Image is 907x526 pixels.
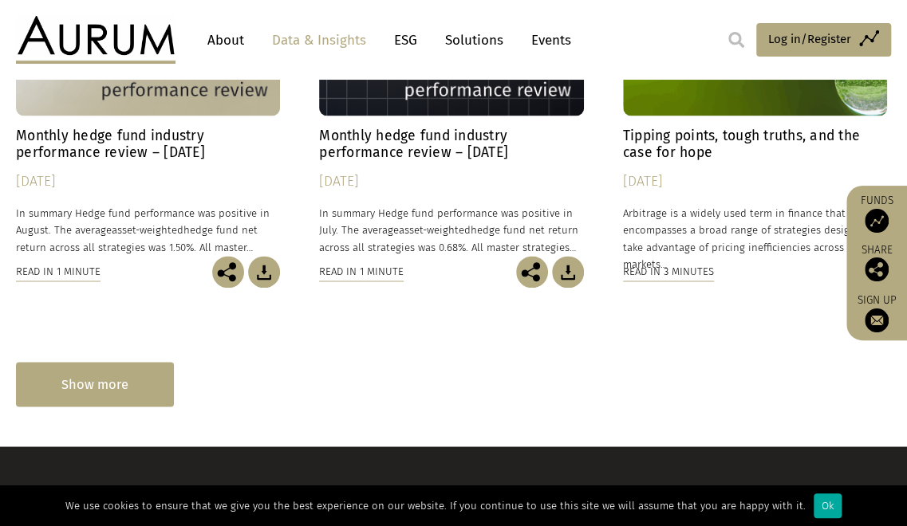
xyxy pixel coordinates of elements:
[854,194,899,233] a: Funds
[814,493,842,518] div: Ok
[16,128,280,161] h4: Monthly hedge fund industry performance review – [DATE]
[16,362,174,406] div: Show more
[112,224,183,236] span: asset-weighted
[248,256,280,288] img: Download Article
[552,256,584,288] img: Download Article
[623,171,887,193] div: [DATE]
[16,205,280,255] p: In summary Hedge fund performance was positive in August. The average hedge fund net return acros...
[319,263,404,281] div: Read in 1 minute
[437,26,511,55] a: Solutions
[865,308,889,332] img: Sign up to our newsletter
[728,32,744,48] img: search.svg
[768,29,851,49] span: Log in/Register
[865,257,889,281] img: Share this post
[386,26,425,55] a: ESG
[16,263,101,281] div: Read in 1 minute
[319,205,583,255] p: In summary Hedge fund performance was positive in July. The average hedge fund net return across ...
[199,26,252,55] a: About
[623,205,887,273] p: Arbitrage is a widely used term in finance that encompasses a broad range of strategies designed ...
[854,293,899,332] a: Sign up
[516,256,548,288] img: Share this post
[264,26,374,55] a: Data & Insights
[319,128,583,161] h4: Monthly hedge fund industry performance review – [DATE]
[523,26,571,55] a: Events
[16,171,280,193] div: [DATE]
[623,263,714,281] div: Read in 3 minutes
[865,209,889,233] img: Access Funds
[854,245,899,281] div: Share
[16,16,175,64] img: Aurum
[756,23,891,57] a: Log in/Register
[319,171,583,193] div: [DATE]
[623,128,887,161] h4: Tipping points, tough truths, and the case for hope
[212,256,244,288] img: Share this post
[399,224,471,236] span: asset-weighted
